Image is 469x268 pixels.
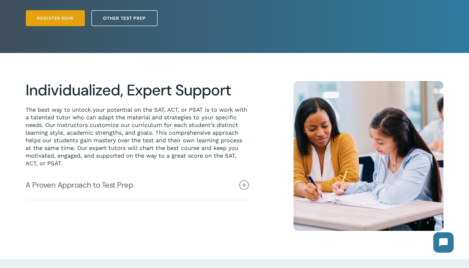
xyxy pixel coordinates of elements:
img: 1 on 1 14 [294,81,443,231]
span: Register Now [37,15,74,21]
span: Other Test Prep [103,15,146,21]
a: Register Now [26,10,85,26]
iframe: Chatbot [427,226,460,259]
p: The best way to unlock your potential on the SAT, ACT, or PSAT is to work with a talented tutor w... [26,106,249,167]
a: Other Test Prep [91,10,158,26]
a: A Proven Approach to Test Prep [26,170,249,200]
h2: Individualized, Expert Support [26,81,249,100]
